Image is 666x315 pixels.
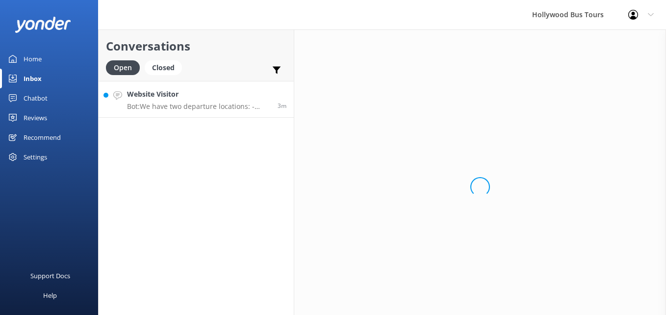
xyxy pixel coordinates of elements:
div: Support Docs [30,266,70,286]
div: Reviews [24,108,47,128]
div: Home [24,49,42,69]
span: Sep 08 2025 04:43pm (UTC -07:00) America/Tijuana [278,102,286,110]
div: Inbox [24,69,42,88]
div: Recommend [24,128,61,147]
a: Website VisitorBot:We have two departure locations: - [STREET_ADDRESS]. Please check-in inside th... [99,81,294,118]
h2: Conversations [106,37,286,55]
div: Closed [145,60,182,75]
div: Settings [24,147,47,167]
p: Bot: We have two departure locations: - [STREET_ADDRESS]. Please check-in inside the [GEOGRAPHIC_... [127,102,270,111]
h4: Website Visitor [127,89,270,100]
img: yonder-white-logo.png [15,17,71,33]
a: Closed [145,62,187,73]
div: Open [106,60,140,75]
div: Help [43,286,57,305]
a: Open [106,62,145,73]
div: Chatbot [24,88,48,108]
